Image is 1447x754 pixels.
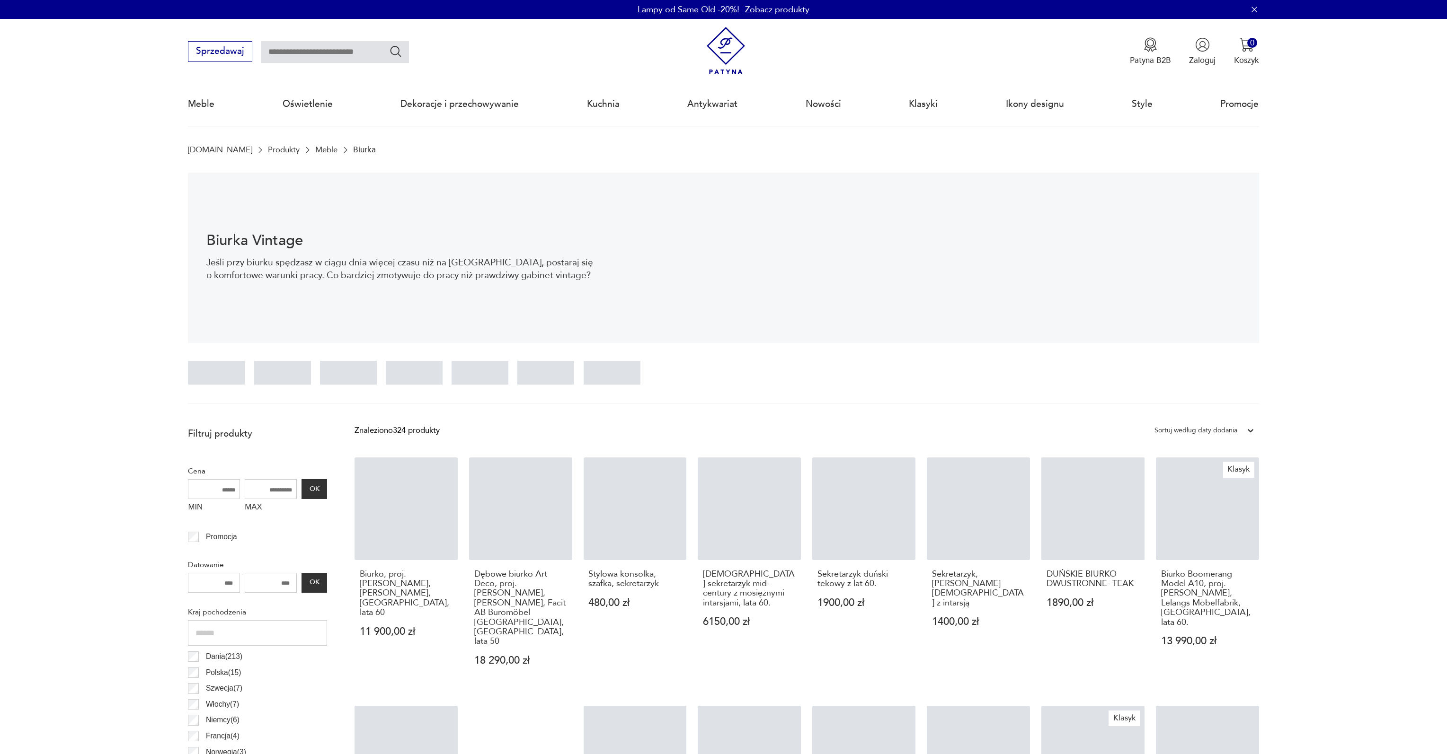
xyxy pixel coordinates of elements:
[400,82,519,126] a: Dekoracje i przechowywanie
[1234,37,1259,66] button: 0Koszyk
[1189,37,1216,66] button: Zaloguj
[315,145,337,154] a: Meble
[588,598,681,608] p: 480,00 zł
[1154,424,1237,437] div: Sortuj według daty dodania
[474,570,567,647] h3: Dębowe biurko Art Deco, proj. [PERSON_NAME], [PERSON_NAME], Facit AB Buromöbel [GEOGRAPHIC_DATA],...
[206,256,598,281] p: Jeśli przy biurku spędzasz w ciągu dnia więcej czasu niż na [GEOGRAPHIC_DATA], postaraj się o kom...
[745,4,809,16] a: Zobacz produkty
[1130,37,1171,66] a: Ikona medaluPatyna B2B
[1130,37,1171,66] button: Patyna B2B
[616,173,1259,343] img: 217794b411677fc89fd9d93ef6550404.webp
[587,82,620,126] a: Kuchnia
[188,48,252,56] a: Sprzedawaj
[698,457,801,688] a: Duński sekretarzyk mid-century z mosiężnymi intarsjami, lata 60.[DEMOGRAPHIC_DATA] sekretarzyk mi...
[1220,82,1259,126] a: Promocje
[1247,38,1257,48] div: 0
[188,428,327,440] p: Filtruj produkty
[584,457,687,688] a: Stylowa konsolka, szafka, sekretarzykStylowa konsolka, szafka, sekretarzyk480,00 zł
[932,570,1025,608] h3: Sekretarzyk, [PERSON_NAME] [DEMOGRAPHIC_DATA] z intarsją
[206,730,240,742] p: Francja ( 4 )
[206,531,237,543] p: Promocja
[188,41,252,62] button: Sprzedawaj
[1143,37,1158,52] img: Ikona medalu
[206,682,242,694] p: Szwecja ( 7 )
[1047,598,1139,608] p: 1890,00 zł
[389,44,403,58] button: Szukaj
[703,617,796,627] p: 6150,00 zł
[245,499,297,517] label: MAX
[927,457,1030,688] a: Sekretarzyk, biurko włoskie z intarsjąSekretarzyk, [PERSON_NAME] [DEMOGRAPHIC_DATA] z intarsją140...
[474,656,567,666] p: 18 290,00 zł
[1234,55,1259,66] p: Koszyk
[1239,37,1254,52] img: Ikona koszyka
[909,82,938,126] a: Klasyki
[1132,82,1153,126] a: Style
[360,570,453,618] h3: Biurko, proj. [PERSON_NAME], [PERSON_NAME], [GEOGRAPHIC_DATA], lata 60
[817,598,910,608] p: 1900,00 zł
[687,82,737,126] a: Antykwariat
[188,465,327,477] p: Cena
[588,570,681,589] h3: Stylowa konsolka, szafka, sekretarzyk
[283,82,333,126] a: Oświetlenie
[206,234,598,247] h1: Biurka Vintage
[188,145,252,154] a: [DOMAIN_NAME]
[1195,37,1210,52] img: Ikonka użytkownika
[302,479,327,499] button: OK
[355,457,458,688] a: Biurko, proj. G. Omann, Omann Jun, Dania, lata 60Biurko, proj. [PERSON_NAME], [PERSON_NAME], [GEO...
[1189,55,1216,66] p: Zaloguj
[360,627,453,637] p: 11 900,00 zł
[932,617,1025,627] p: 1400,00 zł
[206,698,239,710] p: Włochy ( 7 )
[188,82,214,126] a: Meble
[188,559,327,571] p: Datowanie
[1161,570,1254,627] h3: Biurko Boomerang Model A10, proj. [PERSON_NAME], Lelangs Möbelfabrik, [GEOGRAPHIC_DATA], lata 60.
[302,573,327,593] button: OK
[703,570,796,608] h3: [DEMOGRAPHIC_DATA] sekretarzyk mid-century z mosiężnymi intarsjami, lata 60.
[812,457,915,688] a: Sekretarzyk duński tekowy z lat 60.Sekretarzyk duński tekowy z lat 60.1900,00 zł
[206,650,242,663] p: Dania ( 213 )
[353,145,376,154] p: Biurka
[355,424,440,437] div: Znaleziono 324 produkty
[702,27,750,75] img: Patyna - sklep z meblami i dekoracjami vintage
[806,82,841,126] a: Nowości
[1006,82,1064,126] a: Ikony designu
[469,457,572,688] a: Dębowe biurko Art Deco, proj. Gunnar Ericsson, Atvidaberg, Facit AB Buromöbel Zurich, Szwajcaria,...
[817,570,910,589] h3: Sekretarzyk duński tekowy z lat 60.
[188,606,327,618] p: Kraj pochodzenia
[638,4,739,16] p: Lampy od Same Old -20%!
[268,145,300,154] a: Produkty
[206,714,240,726] p: Niemcy ( 6 )
[1041,457,1145,688] a: DUŃSKIE BIURKO DWUSTRONNE- TEAKDUŃSKIE BIURKO DWUSTRONNE- TEAK1890,00 zł
[1161,636,1254,646] p: 13 990,00 zł
[1130,55,1171,66] p: Patyna B2B
[1156,457,1259,688] a: KlasykBiurko Boomerang Model A10, proj. Goran Strand, Lelangs Möbelfabrik, Szwecja, lata 60.Biurk...
[188,499,240,517] label: MIN
[206,666,241,679] p: Polska ( 15 )
[1047,570,1139,589] h3: DUŃSKIE BIURKO DWUSTRONNE- TEAK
